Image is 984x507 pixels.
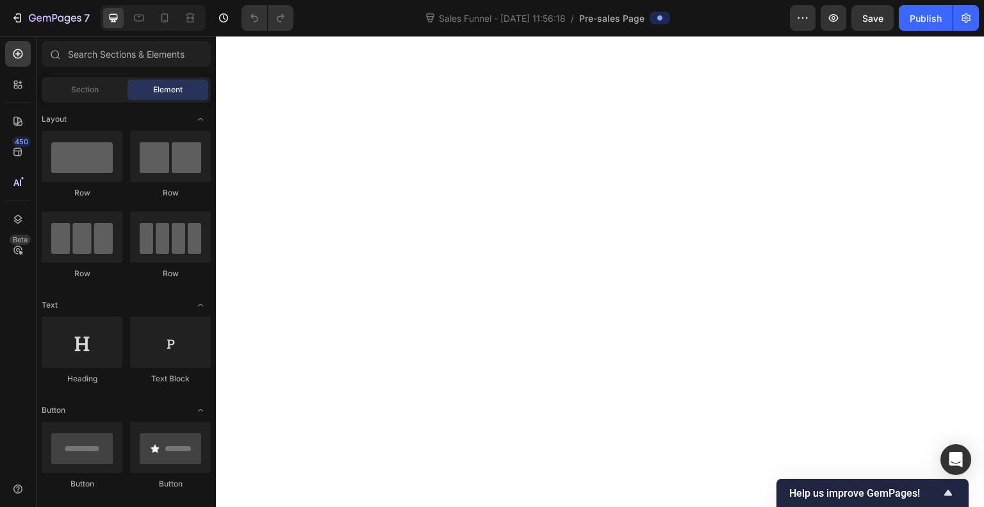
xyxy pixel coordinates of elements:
[42,373,122,385] div: Heading
[851,5,894,31] button: Save
[579,12,644,25] span: Pre-sales Page
[862,13,883,24] span: Save
[571,12,574,25] span: /
[190,295,211,315] span: Toggle open
[130,373,211,385] div: Text Block
[899,5,953,31] button: Publish
[71,84,99,96] span: Section
[153,84,183,96] span: Element
[42,478,122,490] div: Button
[42,41,211,67] input: Search Sections & Elements
[190,109,211,129] span: Toggle open
[789,487,940,499] span: Help us improve GemPages!
[42,113,67,125] span: Layout
[436,12,568,25] span: Sales Funnel - [DATE] 11:56:18
[42,299,58,311] span: Text
[190,400,211,420] span: Toggle open
[940,444,971,475] div: Open Intercom Messenger
[130,187,211,199] div: Row
[42,187,122,199] div: Row
[84,10,90,26] p: 7
[12,137,31,147] div: 450
[5,5,95,31] button: 7
[130,268,211,279] div: Row
[216,36,984,507] iframe: Design area
[10,235,31,245] div: Beta
[42,404,65,416] span: Button
[130,478,211,490] div: Button
[789,485,956,501] button: Show survey - Help us improve GemPages!
[242,5,293,31] div: Undo/Redo
[42,268,122,279] div: Row
[910,12,942,25] div: Publish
